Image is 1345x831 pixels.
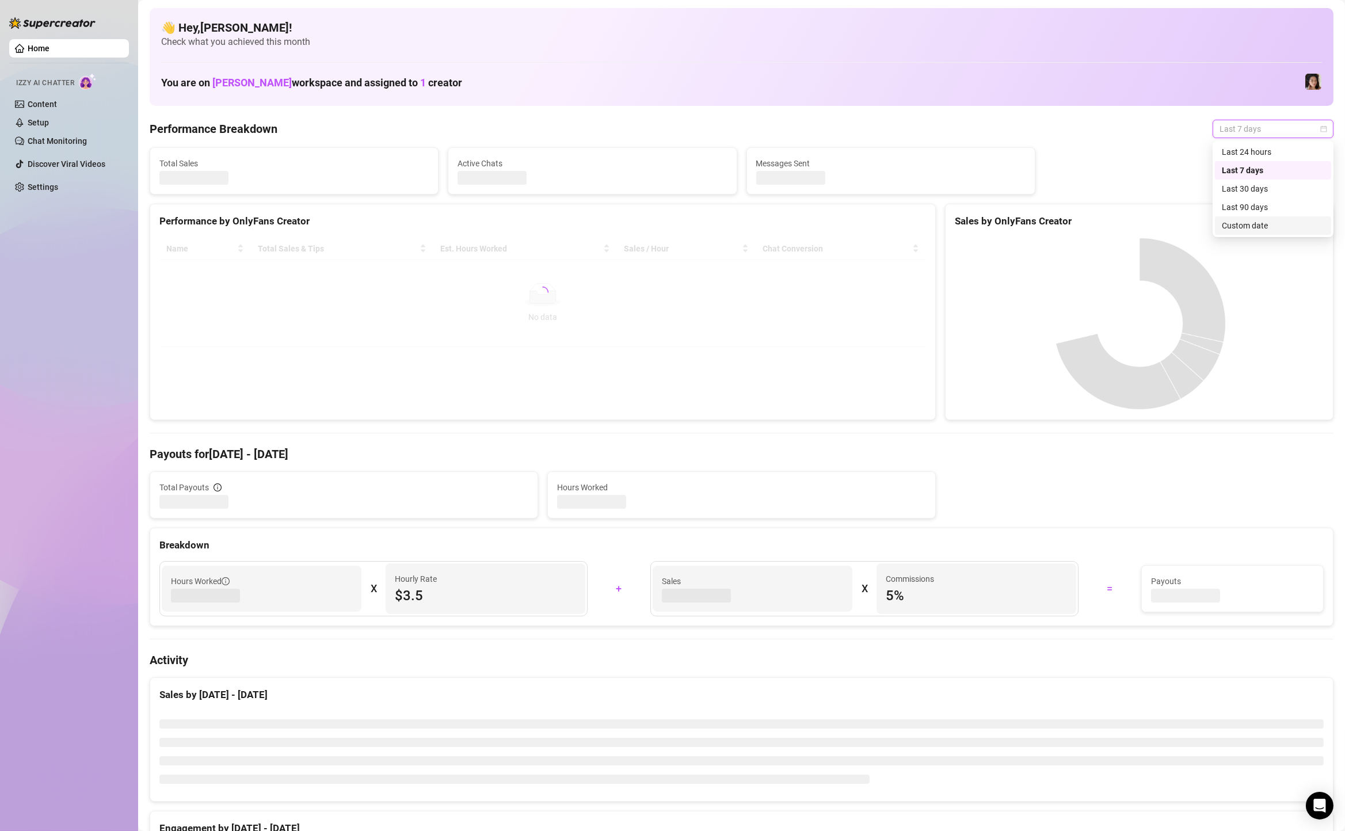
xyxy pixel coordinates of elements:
div: = [1085,580,1134,598]
span: Izzy AI Chatter [16,78,74,89]
article: Commissions [886,573,934,585]
span: [PERSON_NAME] [212,77,292,89]
div: Sales by [DATE] - [DATE] [159,687,1324,703]
h4: Payouts for [DATE] - [DATE] [150,446,1333,462]
div: X [862,580,867,598]
span: info-circle [222,577,230,585]
div: Last 24 hours [1215,143,1331,161]
div: Last 30 days [1215,180,1331,198]
h4: 👋 Hey, [PERSON_NAME] ! [161,20,1322,36]
span: Last 7 days [1220,120,1327,138]
a: Discover Viral Videos [28,159,105,169]
div: Last 90 days [1222,201,1324,214]
h1: You are on workspace and assigned to creator [161,77,462,89]
span: Active Chats [458,157,727,170]
div: Custom date [1222,219,1324,232]
div: Last 24 hours [1222,146,1324,158]
div: Sales by OnlyFans Creator [955,214,1324,229]
div: Last 7 days [1222,164,1324,177]
span: Check what you achieved this month [161,36,1322,48]
div: Last 90 days [1215,198,1331,216]
span: Hours Worked [171,575,230,588]
span: calendar [1320,125,1327,132]
div: Last 30 days [1222,182,1324,195]
a: Content [28,100,57,109]
a: Settings [28,182,58,192]
div: Last 7 days [1215,161,1331,180]
span: info-circle [214,483,222,491]
img: logo-BBDzfeDw.svg [9,17,96,29]
div: + [595,580,643,598]
div: Performance by OnlyFans Creator [159,214,926,229]
a: Chat Monitoring [28,136,87,146]
span: Messages Sent [756,157,1026,170]
a: Home [28,44,49,53]
span: Hours Worked [557,481,926,494]
a: Setup [28,118,49,127]
div: Breakdown [159,538,1324,553]
div: X [371,580,376,598]
span: loading [537,287,548,298]
img: AI Chatter [79,73,97,90]
h4: Activity [150,652,1333,668]
span: Sales [662,575,843,588]
article: Hourly Rate [395,573,437,585]
span: $3.5 [395,586,576,605]
span: 5 % [886,586,1067,605]
span: Payouts [1151,575,1314,588]
div: Open Intercom Messenger [1306,792,1333,819]
span: Total Sales [159,157,429,170]
span: Total Payouts [159,481,209,494]
img: Luna [1305,74,1321,90]
span: 1 [420,77,426,89]
h4: Performance Breakdown [150,121,277,137]
div: Custom date [1215,216,1331,235]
